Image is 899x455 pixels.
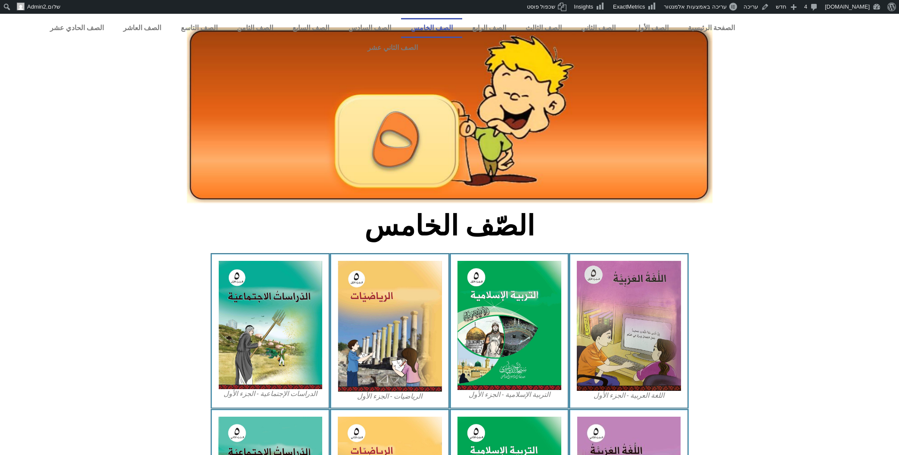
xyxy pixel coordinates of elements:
span: Admin2 [27,3,46,10]
figcaption: الدراسات الإجتماعية - الجزء الأول​ [218,389,323,399]
h2: الصّف الخامس [307,209,592,243]
figcaption: التربية الإسلامية - الجزء الأول [457,390,562,399]
a: الصف الثاني عشر [40,38,745,58]
a: الصف الثاني [572,18,625,38]
span: ExactMetrics [613,3,645,10]
a: الصف التاسع [171,18,227,38]
span: עריכה באמצעות אלמנטור [664,3,726,10]
a: الصف السابع [283,18,339,38]
a: الصفحة الرئيسية [678,18,744,38]
a: الصف الحادي عشر [40,18,114,38]
a: الصف الخامس [401,18,462,38]
figcaption: الرياضيات - الجزء الأول​ [338,392,442,401]
a: الصف الأول [625,18,678,38]
span: Insights [574,3,593,10]
a: الصف الثامن [227,18,283,38]
a: الصف السادس [339,18,401,38]
a: الصف العاشر [114,18,171,38]
figcaption: اللغة العربية - الجزء الأول​ [577,391,681,400]
a: الصف الرابع [462,18,516,38]
a: الصف الثالث [516,18,572,38]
